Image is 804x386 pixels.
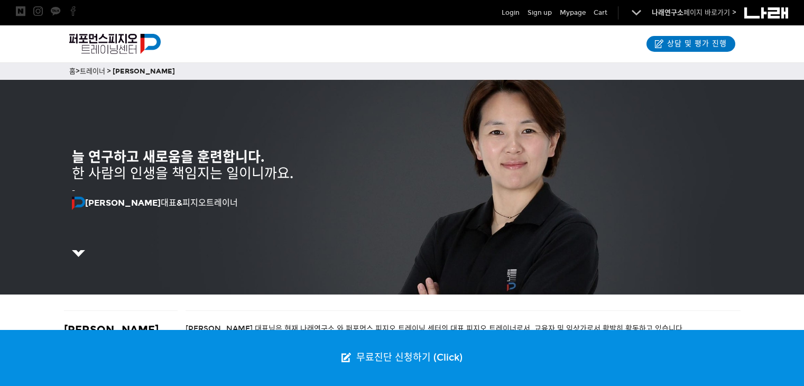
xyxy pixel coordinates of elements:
[331,330,473,386] a: 무료진단 신청하기 (Click)
[72,198,238,208] span: 대표&피지오트레이너
[502,7,520,18] a: Login
[69,66,735,77] p: > >
[64,323,159,336] span: [PERSON_NAME]
[528,7,552,18] a: Sign up
[80,67,105,76] a: 트레이너
[664,39,727,49] span: 상담 및 평가 진행
[72,198,161,208] strong: [PERSON_NAME]
[72,250,85,256] img: 5c68986d518ea.png
[69,67,76,76] a: 홈
[652,8,683,17] strong: 나래연구소
[72,166,293,182] span: 한 사람의 인생을 책임지는 일이니까요.
[652,8,736,17] a: 나래연구소페이지 바로가기 >
[560,7,586,18] a: Mypage
[646,36,735,52] a: 상담 및 평가 진행
[72,197,85,210] img: f9cd0a75d8c0e.png
[113,67,175,76] a: [PERSON_NAME]
[186,324,685,333] span: [PERSON_NAME] 대표님은 현재 나래연구소 와 퍼포먼스 피지오 트레이닝 센터의 대표 피지오 트레이너로서, 교육자 및 임상가로서 활발히 활동하고 있습니다.
[72,186,75,195] span: -
[72,149,264,166] strong: 늘 연구하고 새로움을 훈련합니다.
[594,7,607,18] a: Cart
